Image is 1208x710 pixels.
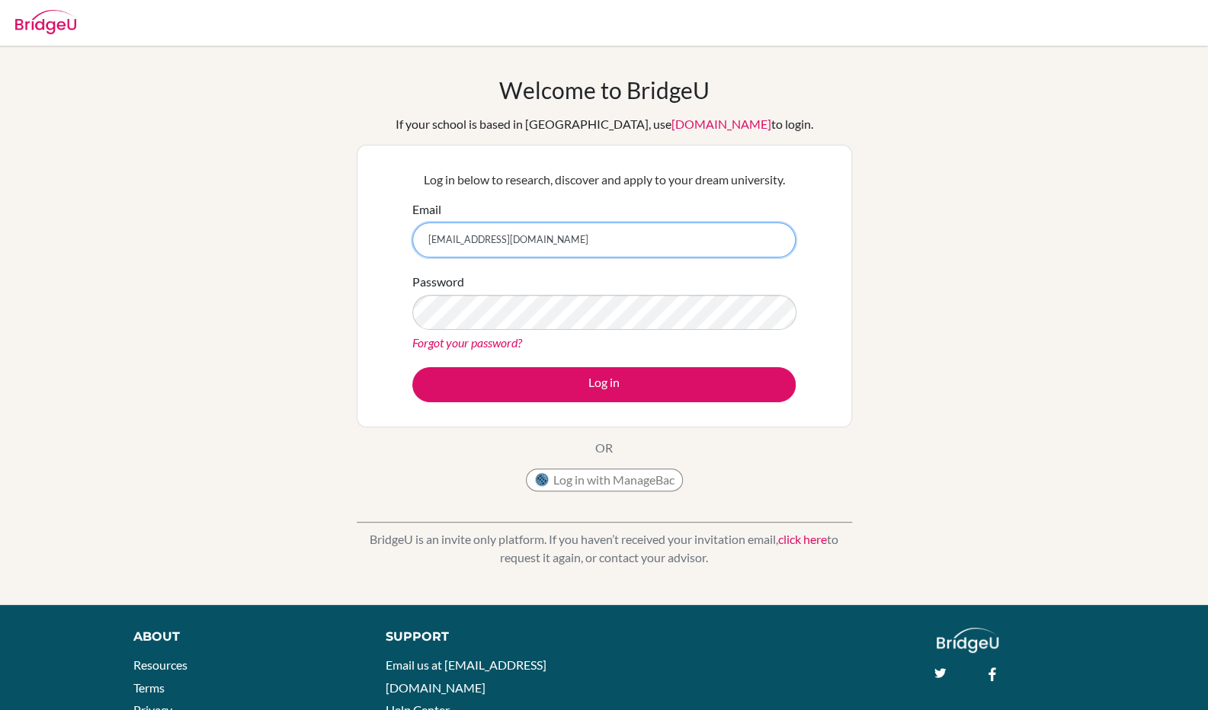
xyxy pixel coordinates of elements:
label: Email [412,200,441,219]
label: Password [412,273,464,291]
a: click here [778,532,827,546]
p: Log in below to research, discover and apply to your dream university. [412,171,796,189]
h1: Welcome to BridgeU [499,76,710,104]
p: OR [595,439,613,457]
div: If your school is based in [GEOGRAPHIC_DATA], use to login. [396,115,813,133]
button: Log in with ManageBac [526,469,683,491]
img: Bridge-U [15,10,76,34]
a: Email us at [EMAIL_ADDRESS][DOMAIN_NAME] [386,657,546,695]
button: Log in [412,367,796,402]
a: Forgot your password? [412,335,522,350]
a: Terms [133,680,165,695]
div: About [133,628,351,646]
a: Resources [133,657,187,672]
div: Support [386,628,588,646]
a: [DOMAIN_NAME] [671,117,771,131]
img: logo_white@2x-f4f0deed5e89b7ecb1c2cc34c3e3d731f90f0f143d5ea2071677605dd97b5244.png [937,628,998,653]
p: BridgeU is an invite only platform. If you haven’t received your invitation email, to request it ... [357,530,852,567]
